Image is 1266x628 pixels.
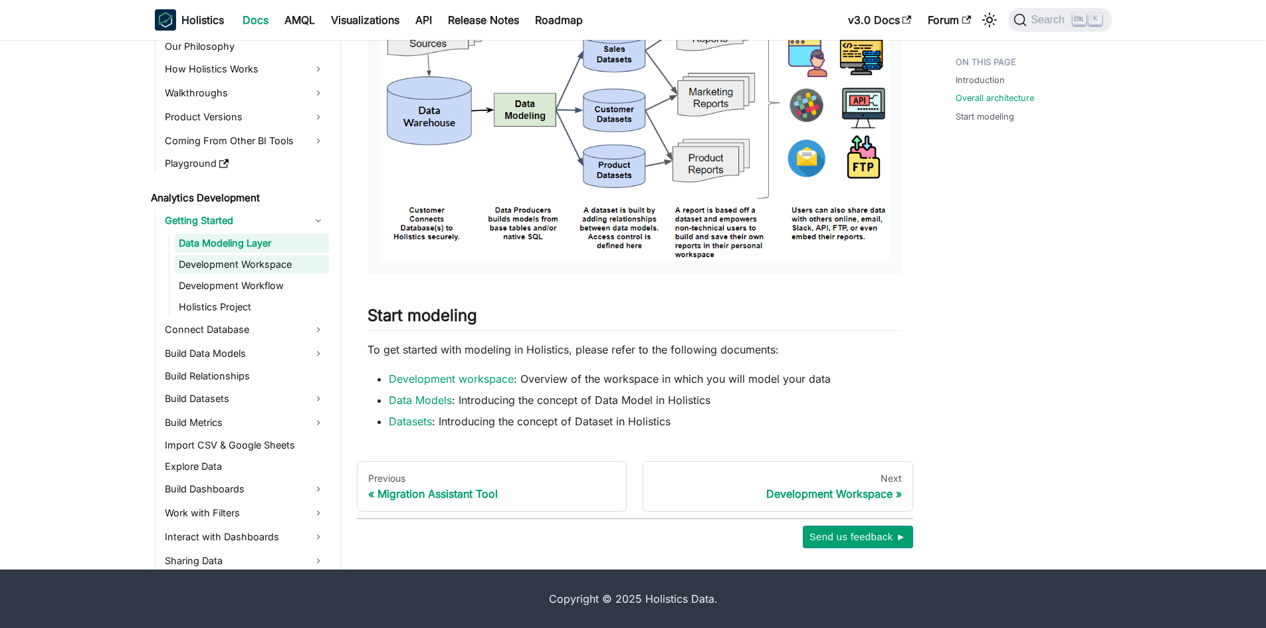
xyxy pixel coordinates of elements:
a: Coming From Other BI Tools [161,130,329,152]
a: PreviousMigration Assistant Tool [357,461,627,512]
a: Holistics Project [175,298,329,316]
div: Copyright © 2025 Holistics Data. [211,591,1056,607]
a: Build Dashboards [161,478,329,500]
a: Introduction [956,74,1005,86]
img: Holistics [155,9,176,31]
li: : Overview of the workspace in which you will model your data [389,371,902,387]
a: Analytics Development [147,189,329,207]
span: Send us feedback ► [809,528,906,546]
a: Build Data Models [161,343,329,364]
button: Search (Ctrl+K) [1008,8,1111,32]
a: NextDevelopment Workspace [643,461,913,512]
a: Interact with Dashboards [161,526,329,548]
a: API [407,9,440,31]
a: Development workspace [389,372,514,385]
div: Development Workspace [654,487,902,500]
a: Import CSV & Google Sheets [161,436,329,455]
a: Product Versions [161,106,329,128]
a: Walkthroughs [161,82,329,104]
a: Forum [920,9,979,31]
a: Data Modeling Layer [175,234,329,253]
nav: Docs pages [357,461,913,512]
button: Send us feedback ► [803,526,913,548]
li: : Introducing the concept of Dataset in Holistics [389,413,902,429]
a: Explore Data [161,457,329,476]
a: Our Philosophy [161,37,329,56]
a: Docs [235,9,276,31]
a: Getting Started [161,210,329,231]
div: Next [654,472,902,484]
a: Build Datasets [161,388,329,409]
a: HolisticsHolistics [155,9,224,31]
a: Work with Filters [161,502,329,524]
a: Data Models [389,393,452,407]
a: Start modeling [956,110,1014,123]
a: Development Workspace [175,255,329,274]
a: AMQL [276,9,323,31]
a: Overall architecture [956,92,1034,104]
a: Visualizations [323,9,407,31]
a: Release Notes [440,9,527,31]
div: Previous [368,472,616,484]
kbd: K [1089,13,1102,25]
b: Holistics [181,12,224,28]
a: Build Relationships [161,367,329,385]
a: Playground [161,154,329,173]
a: Build Metrics [161,412,329,433]
a: Roadmap [527,9,591,31]
h2: Start modeling [368,306,902,331]
a: Sharing Data [161,550,329,572]
button: Switch between dark and light mode (currently light mode) [979,9,1000,31]
span: Search [1027,14,1073,26]
li: : Introducing the concept of Data Model in Holistics [389,392,902,408]
a: Development Workflow [175,276,329,295]
p: To get started with modeling in Holistics, please refer to the following documents: [368,342,902,358]
a: Connect Database [161,319,329,340]
a: How Holistics Works [161,58,329,80]
a: Datasets [389,415,432,428]
a: v3.0 Docs [840,9,920,31]
div: Migration Assistant Tool [368,487,616,500]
